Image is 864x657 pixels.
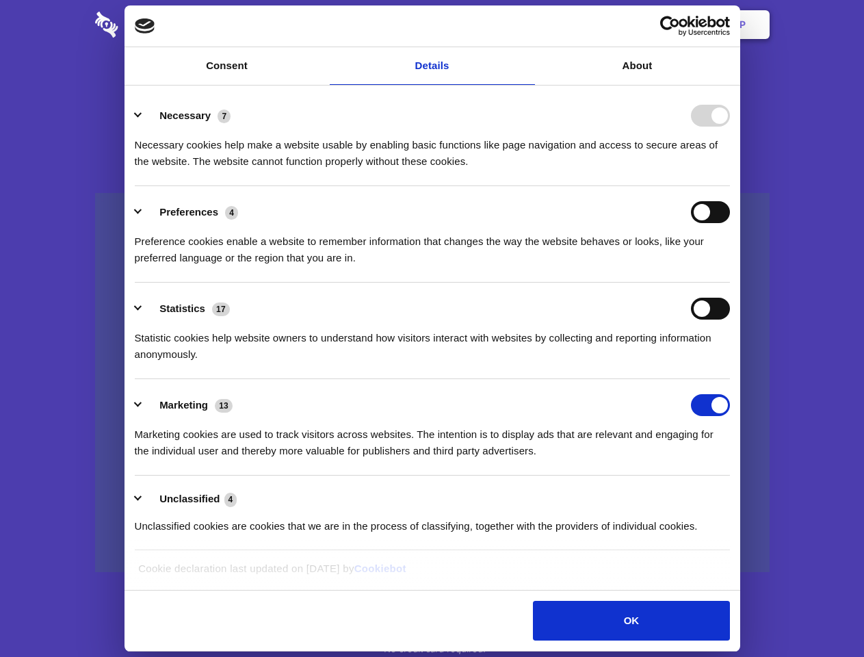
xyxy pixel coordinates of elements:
iframe: Drift Widget Chat Controller [796,589,848,641]
img: logo-wordmark-white-trans-d4663122ce5f474addd5e946df7df03e33cb6a1c49d2221995e7729f52c070b2.svg [95,12,212,38]
a: Login [620,3,680,46]
span: 4 [224,493,237,506]
button: Marketing (13) [135,394,241,416]
img: logo [135,18,155,34]
span: 13 [215,399,233,413]
label: Preferences [159,206,218,218]
label: Necessary [159,109,211,121]
div: Statistic cookies help website owners to understand how visitors interact with websites by collec... [135,320,730,363]
button: Preferences (4) [135,201,247,223]
div: Preference cookies enable a website to remember information that changes the way the website beha... [135,223,730,266]
div: Marketing cookies are used to track visitors across websites. The intention is to display ads tha... [135,416,730,459]
a: Consent [125,47,330,85]
a: Cookiebot [354,563,406,574]
a: Contact [555,3,618,46]
button: Statistics (17) [135,298,239,320]
button: OK [533,601,729,641]
button: Unclassified (4) [135,491,246,508]
a: Usercentrics Cookiebot - opens in a new window [610,16,730,36]
div: Unclassified cookies are cookies that we are in the process of classifying, together with the pro... [135,508,730,534]
a: Pricing [402,3,461,46]
button: Necessary (7) [135,105,239,127]
div: Necessary cookies help make a website usable by enabling basic functions like page navigation and... [135,127,730,170]
span: 17 [212,302,230,316]
a: About [535,47,740,85]
div: Cookie declaration last updated on [DATE] by [128,561,736,587]
span: 4 [225,206,238,220]
label: Statistics [159,302,205,314]
a: Wistia video thumbnail [95,193,770,573]
h1: Eliminate Slack Data Loss. [95,62,770,111]
label: Marketing [159,399,208,411]
h4: Auto-redaction of sensitive data, encrypted data sharing and self-destructing private chats. Shar... [95,125,770,170]
a: Details [330,47,535,85]
span: 7 [218,109,231,123]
